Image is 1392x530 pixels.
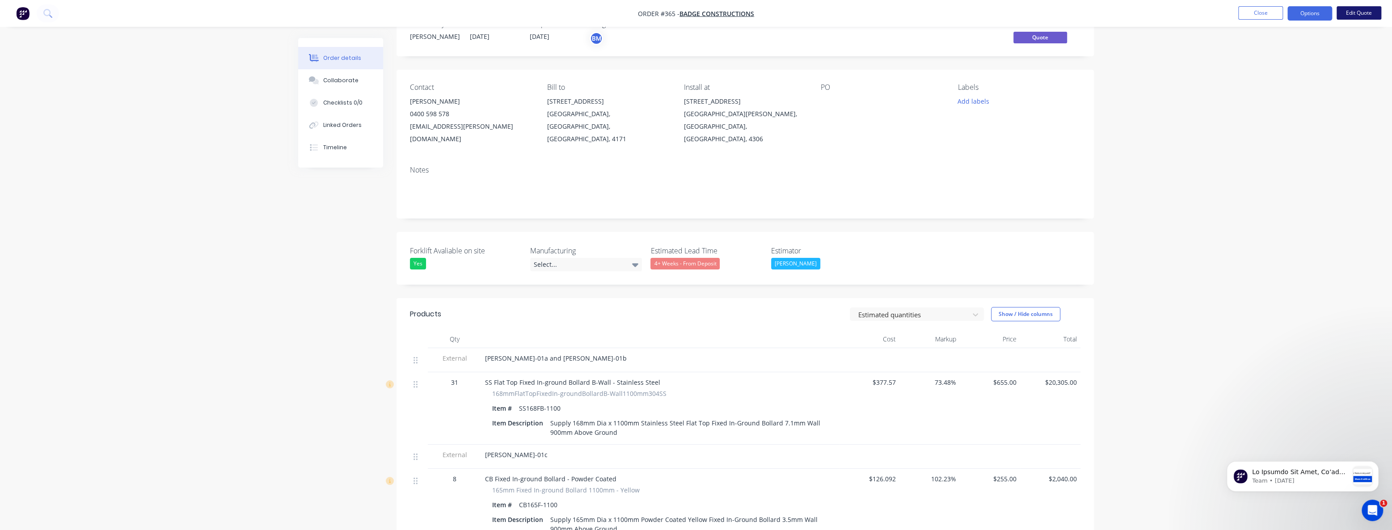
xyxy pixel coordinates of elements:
[963,378,1017,387] span: $655.00
[963,474,1017,484] span: $255.00
[839,330,899,348] div: Cost
[428,330,481,348] div: Qty
[410,245,522,256] label: Forklift Avaliable on site
[323,121,362,129] div: Linked Orders
[1238,6,1283,20] button: Close
[547,95,669,108] div: [STREET_ADDRESS]
[953,95,994,107] button: Add labels
[684,83,806,92] div: Install at
[453,474,456,484] span: 8
[590,20,679,28] div: Assigned to
[530,258,642,271] div: Select...
[530,245,642,256] label: Manufacturing
[323,99,363,107] div: Checklists 0/0
[547,95,669,145] div: [STREET_ADDRESS][GEOGRAPHIC_DATA], [GEOGRAPHIC_DATA], [GEOGRAPHIC_DATA], 4171
[638,9,679,18] span: Order #365 -
[485,354,627,362] span: [PERSON_NAME]-01a and [PERSON_NAME]-01b
[492,513,547,526] div: Item Description
[958,83,1080,92] div: Labels
[1013,32,1067,43] span: Quote
[410,258,426,269] div: Yes
[410,20,459,28] div: Created by
[485,450,548,459] span: [PERSON_NAME]-01c
[960,330,1020,348] div: Price
[899,330,960,348] div: Markup
[431,450,478,459] span: External
[684,108,806,145] div: [GEOGRAPHIC_DATA][PERSON_NAME], [GEOGRAPHIC_DATA], [GEOGRAPHIC_DATA], 4306
[451,378,458,387] span: 31
[410,309,441,320] div: Products
[843,474,896,484] span: $126.092
[470,32,489,41] span: [DATE]
[650,245,762,256] label: Estimated Lead Time
[590,32,603,45] button: BM
[530,20,579,28] div: Required
[323,76,359,84] div: Collaborate
[485,475,616,483] span: CB Fixed In-ground Bollard - Powder Coated
[843,378,896,387] span: $377.57
[1013,20,1080,28] div: Status
[903,474,956,484] span: 102.23%
[1380,500,1387,507] span: 1
[410,95,532,145] div: [PERSON_NAME]0400 598 578[EMAIL_ADDRESS][PERSON_NAME][DOMAIN_NAME]
[821,83,943,92] div: PO
[492,389,666,398] span: 168mmFlatTopFixedIn-groundBollardB-Wall1100mm304SS
[530,32,549,41] span: [DATE]
[410,166,1080,174] div: Notes
[492,498,515,511] div: Item #
[410,120,532,145] div: [EMAIL_ADDRESS][PERSON_NAME][DOMAIN_NAME]
[492,416,547,429] div: Item Description
[650,258,720,269] div: 4+ Weeks - From Deposit
[1362,500,1383,521] iframe: Intercom live chat
[39,34,135,42] p: Message from Team, sent 3w ago
[410,108,532,120] div: 0400 598 578
[515,402,564,415] div: SS168FB-1100
[298,136,383,159] button: Timeline
[323,143,347,151] div: Timeline
[470,20,519,28] div: Created
[547,108,669,145] div: [GEOGRAPHIC_DATA], [GEOGRAPHIC_DATA], [GEOGRAPHIC_DATA], 4171
[547,416,824,439] div: Supply 168mm Dia x 1100mm Stainless Steel Flat Top Fixed In-Ground Bollard 7.1mm Wall 900mm Above...
[298,114,383,136] button: Linked Orders
[298,92,383,114] button: Checklists 0/0
[492,402,515,415] div: Item #
[1024,378,1077,387] span: $20,305.00
[1024,474,1077,484] span: $2,040.00
[684,95,806,145] div: [STREET_ADDRESS][GEOGRAPHIC_DATA][PERSON_NAME], [GEOGRAPHIC_DATA], [GEOGRAPHIC_DATA], 4306
[547,83,669,92] div: Bill to
[410,32,459,41] div: [PERSON_NAME]
[298,69,383,92] button: Collaborate
[1213,443,1392,506] iframe: Intercom notifications message
[515,498,561,511] div: CB165F-1100
[903,378,956,387] span: 73.48%
[492,485,640,495] span: 165mm Fixed In-ground Bollard 1100mm - Yellow
[679,9,754,18] a: Badge Constructions
[1287,6,1332,21] button: Options
[410,95,532,108] div: [PERSON_NAME]
[16,7,30,20] img: Factory
[323,54,361,62] div: Order details
[1020,330,1080,348] div: Total
[991,307,1060,321] button: Show / Hide columns
[485,378,660,387] span: SS Flat Top Fixed In-ground Bollard B-Wall - Stainless Steel
[771,245,883,256] label: Estimator
[771,258,820,269] div: [PERSON_NAME]
[684,95,806,108] div: [STREET_ADDRESS]
[298,47,383,69] button: Order details
[410,83,532,92] div: Contact
[431,353,478,363] span: External
[1337,6,1381,20] button: Edit Quote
